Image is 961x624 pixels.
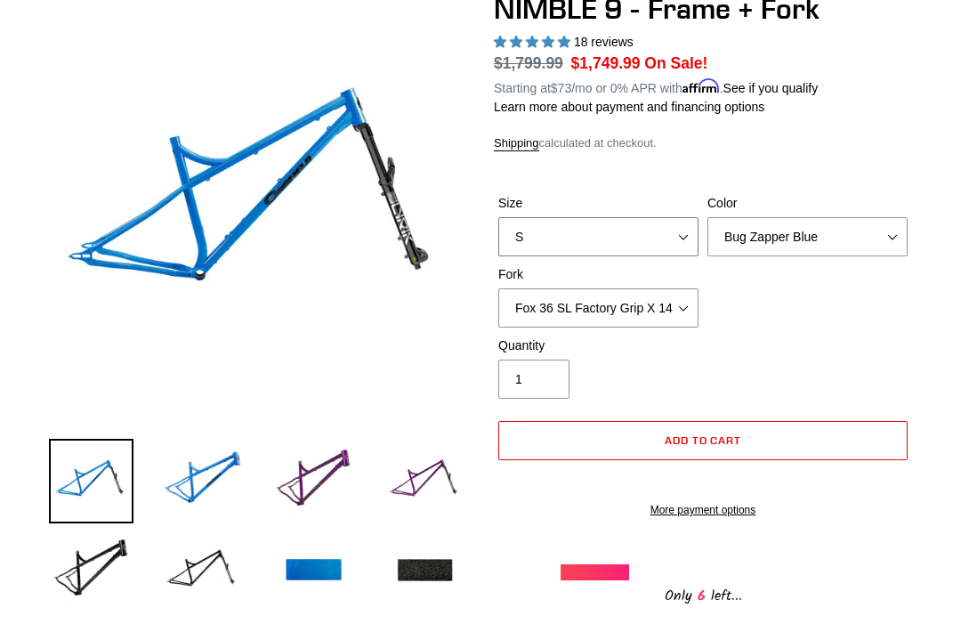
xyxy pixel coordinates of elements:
img: Load image into Gallery viewer, NIMBLE 9 - Frame + Fork [383,529,467,613]
s: $1,799.99 [494,54,563,72]
a: See if you qualify - Learn more about Affirm Financing (opens in modal) [723,81,819,95]
p: Starting at /mo or 0% APR with . [494,75,818,98]
img: Load image into Gallery viewer, NIMBLE 9 - Frame + Fork [271,529,356,613]
span: On Sale! [644,52,707,75]
span: Affirm [682,78,720,93]
span: 18 reviews [574,35,634,49]
span: 6 [692,585,711,607]
img: Load image into Gallery viewer, NIMBLE 9 - Frame + Fork [160,439,245,523]
a: More payment options [498,502,908,518]
img: Load image into Gallery viewer, NIMBLE 9 - Frame + Fork [383,439,467,523]
img: Load image into Gallery viewer, NIMBLE 9 - Frame + Fork [271,439,356,523]
span: 4.89 stars [494,35,574,49]
span: $1,749.99 [571,54,641,72]
span: $73 [551,81,571,95]
button: Add to cart [498,421,908,460]
label: Fork [498,265,699,284]
img: Load image into Gallery viewer, NIMBLE 9 - Frame + Fork [160,529,245,613]
a: Learn more about payment and financing options [494,100,764,114]
img: Load image into Gallery viewer, NIMBLE 9 - Frame + Fork [49,529,133,613]
div: Only left... [561,580,845,608]
div: calculated at checkout. [494,134,912,152]
img: Load image into Gallery viewer, NIMBLE 9 - Frame + Fork [49,439,133,523]
span: Add to cart [665,434,742,447]
label: Color [707,194,908,213]
label: Quantity [498,336,699,355]
a: Shipping [494,136,539,151]
label: Size [498,194,699,213]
